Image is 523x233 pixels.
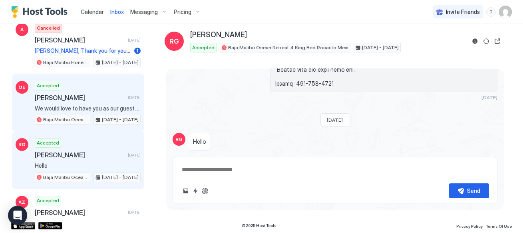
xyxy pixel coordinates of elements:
[456,224,483,229] span: Privacy Policy
[228,44,348,51] span: Baja Malibu Ocean Retreat 4 King Bed Rosarito Mexi
[37,139,59,147] span: Accepted
[200,186,210,196] button: ChatGPT Auto Reply
[81,8,104,16] a: Calendar
[130,8,158,16] span: Messaging
[192,44,215,51] span: Accepted
[37,24,60,32] span: Cancelled
[456,221,483,230] a: Privacy Policy
[128,210,141,215] span: [DATE]
[137,48,139,54] span: 1
[181,186,191,196] button: Upload image
[128,95,141,100] span: [DATE]
[128,153,141,158] span: [DATE]
[11,222,35,229] a: App Store
[493,36,502,46] button: Open reservation
[467,187,481,195] div: Send
[19,84,26,91] span: OE
[35,105,141,112] span: We would love to have you as our guest. Keep in mind if you look at three or more nights you get ...
[327,117,343,123] span: [DATE]
[449,183,489,198] button: Send
[110,8,124,15] span: Inbox
[242,223,277,228] span: © 2025 Host Tools
[175,136,183,143] span: RG
[193,138,206,145] span: Hello
[35,209,125,217] span: [PERSON_NAME]
[102,59,139,66] span: [DATE] - [DATE]
[8,206,27,225] div: Open Intercom Messenger
[481,36,491,46] button: Sync reservation
[191,186,200,196] button: Quick reply
[37,197,59,204] span: Accepted
[190,30,247,40] span: [PERSON_NAME]
[102,116,139,123] span: [DATE] - [DATE]
[102,174,139,181] span: [DATE] - [DATE]
[362,44,399,51] span: [DATE] - [DATE]
[486,221,512,230] a: Terms Of Use
[19,199,26,206] span: AZ
[35,151,125,159] span: [PERSON_NAME]
[446,8,480,16] span: Invite Friends
[35,47,131,54] span: [PERSON_NAME], Thank you for your request. But at this time the honeymoon suite is occupied.
[481,94,497,100] span: [DATE]
[35,162,141,169] span: Hello
[18,141,26,148] span: RG
[43,59,88,66] span: Baja Malibu Honeymoon Suite
[486,7,496,17] div: menu
[43,174,88,181] span: Baja Malibu Ocean Retreat 4 King Bed Rosarito Mexi
[81,8,104,15] span: Calendar
[128,38,141,43] span: [DATE]
[11,6,71,18] a: Host Tools Logo
[43,116,88,123] span: Baja Malibu Ocean Retreat 4 King Bed Rosarito Mexi
[470,36,480,46] button: Reservation information
[174,8,191,16] span: Pricing
[499,6,512,18] div: User profile
[35,36,125,44] span: [PERSON_NAME]
[38,222,62,229] a: Google Play Store
[35,94,125,102] span: [PERSON_NAME]
[110,8,124,16] a: Inbox
[486,224,512,229] span: Terms Of Use
[169,36,179,46] span: RG
[20,26,24,33] span: A
[37,82,59,89] span: Accepted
